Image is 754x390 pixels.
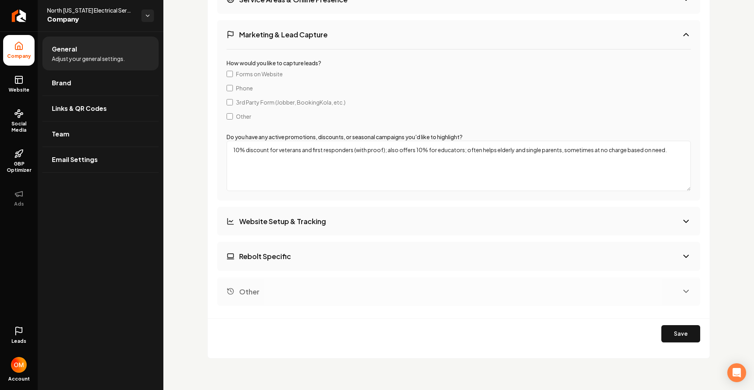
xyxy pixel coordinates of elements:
[42,121,159,147] a: Team
[236,98,346,106] span: 3rd Party Form (Jobber, BookingKola, etc.)
[3,143,35,180] a: GBP Optimizer
[52,55,125,63] span: Adjust your general settings.
[227,99,233,105] input: 3rd Party Form (Jobber, BookingKola, etc.)
[217,49,700,201] div: Marketing & Lead Capture
[47,14,135,25] span: Company
[227,133,463,140] label: Do you have any active promotions, discounts, or seasonal campaigns you'd like to highlight?
[12,9,26,22] img: Rebolt Logo
[3,121,35,133] span: Social Media
[236,84,253,92] span: Phone
[11,338,26,344] span: Leads
[217,242,700,270] button: Rebolt Specific
[227,113,233,120] input: Other
[5,87,33,93] span: Website
[52,44,77,54] span: General
[236,70,283,78] span: Forms on Website
[217,277,700,306] button: Other
[236,112,251,120] span: Other
[239,287,260,296] h3: Other
[42,96,159,121] a: Links & QR Codes
[11,354,27,373] button: Open user button
[727,363,746,382] div: Open Intercom Messenger
[3,103,35,140] a: Social Media
[52,129,70,139] span: Team
[661,325,700,342] button: Save
[52,104,107,113] span: Links & QR Codes
[52,78,71,88] span: Brand
[217,207,700,235] button: Website Setup & Tracking
[3,320,35,351] a: Leads
[3,161,35,173] span: GBP Optimizer
[239,29,328,39] h3: Marketing & Lead Capture
[227,71,233,77] input: Forms on Website
[239,216,326,226] h3: Website Setup & Tracking
[11,357,27,373] img: Omar Molai
[3,69,35,99] a: Website
[8,376,30,382] span: Account
[3,183,35,213] button: Ads
[4,53,34,59] span: Company
[11,201,27,207] span: Ads
[227,85,233,91] input: Phone
[227,59,321,66] label: How would you like to capture leads?
[217,20,700,49] button: Marketing & Lead Capture
[42,147,159,172] a: Email Settings
[42,70,159,96] a: Brand
[47,6,135,14] span: North [US_STATE] Electrical Services
[52,155,98,164] span: Email Settings
[239,251,291,261] h3: Rebolt Specific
